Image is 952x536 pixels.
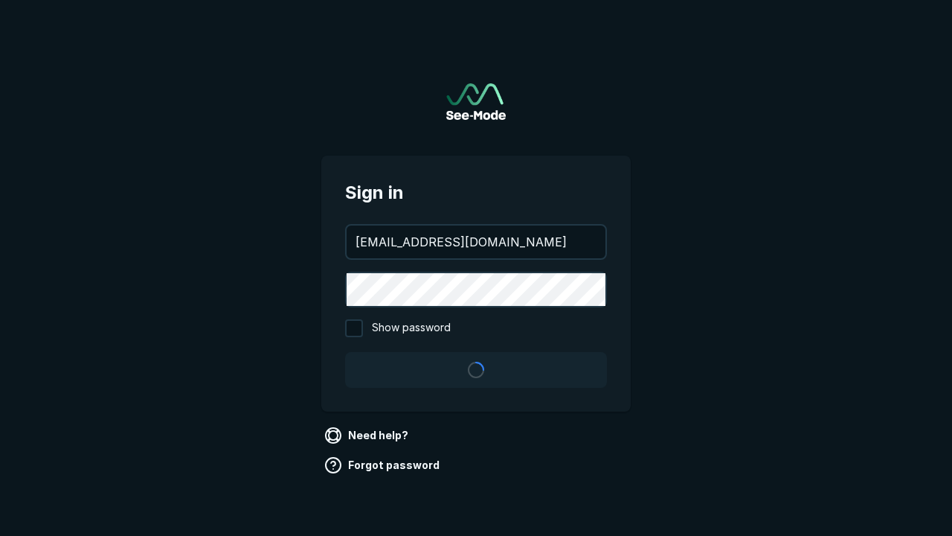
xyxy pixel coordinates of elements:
a: Forgot password [321,453,446,477]
img: See-Mode Logo [446,83,506,120]
span: Show password [372,319,451,337]
a: Go to sign in [446,83,506,120]
span: Sign in [345,179,607,206]
input: your@email.com [347,226,605,258]
a: Need help? [321,424,414,447]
